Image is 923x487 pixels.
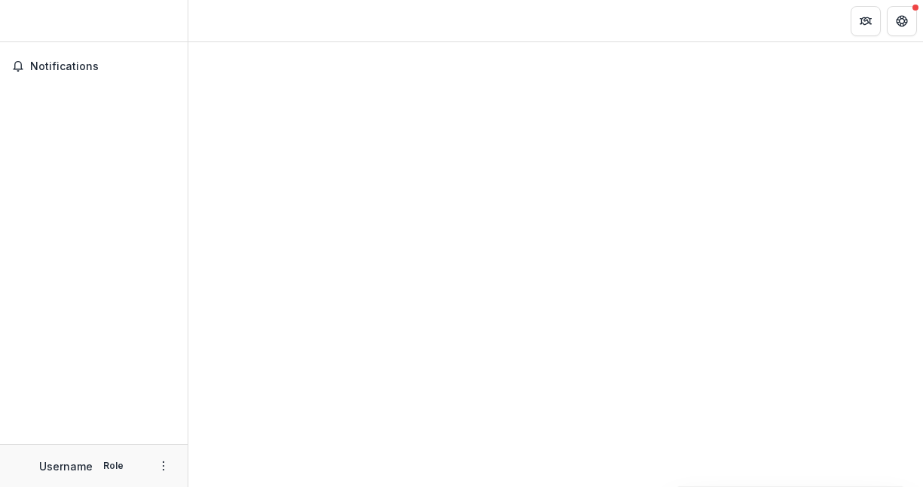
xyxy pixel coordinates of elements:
[851,6,881,36] button: Partners
[887,6,917,36] button: Get Help
[30,60,176,73] span: Notifications
[39,458,93,474] p: Username
[154,457,173,475] button: More
[99,459,128,473] p: Role
[6,54,182,78] button: Notifications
